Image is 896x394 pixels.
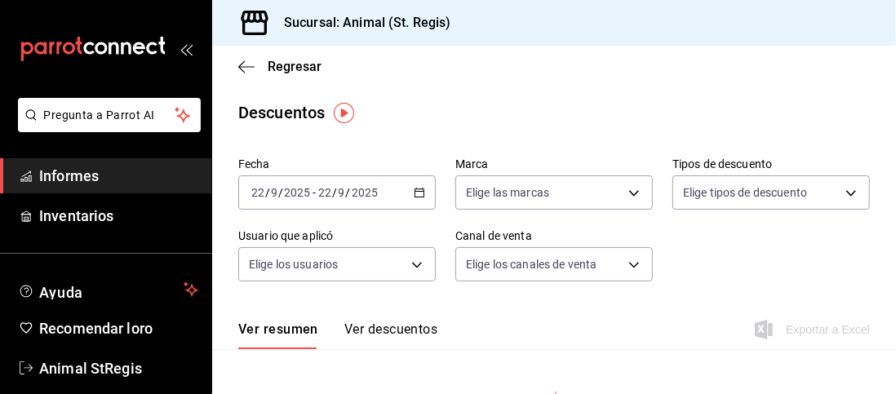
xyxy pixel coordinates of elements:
[39,207,113,224] font: Inventarios
[455,230,532,243] font: Canal de venta
[270,186,278,199] input: --
[39,284,83,301] font: Ayuda
[39,167,99,184] font: Informes
[238,158,270,171] font: Fecha
[249,258,338,271] font: Elige los usuarios
[39,320,153,337] font: Recomendar loro
[683,186,807,199] font: Elige tipos de descuento
[238,230,333,243] font: Usuario que aplicó
[18,98,201,132] button: Pregunta a Parrot AI
[180,42,193,55] button: abrir_cajón_menú
[338,186,346,199] input: --
[238,321,318,337] font: Ver resumen
[672,158,772,171] font: Tipos de descuento
[238,59,322,74] button: Regresar
[455,158,489,171] font: Marca
[251,186,265,199] input: --
[332,186,337,199] font: /
[39,360,142,377] font: Animal StRegis
[278,186,283,199] font: /
[466,258,597,271] font: Elige los canales de venta
[11,118,201,135] a: Pregunta a Parrot AI
[344,321,437,337] font: Ver descuentos
[334,103,354,123] img: Marcador de información sobre herramientas
[238,321,437,349] div: pestañas de navegación
[346,186,351,199] font: /
[265,186,270,199] font: /
[351,186,379,199] input: ----
[466,186,549,199] font: Elige las marcas
[44,108,155,122] font: Pregunta a Parrot AI
[283,186,311,199] input: ----
[284,15,451,30] font: Sucursal: Animal (St. Regis)
[238,103,325,122] font: Descuentos
[317,186,332,199] input: --
[268,59,322,74] font: Regresar
[313,186,316,199] font: -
